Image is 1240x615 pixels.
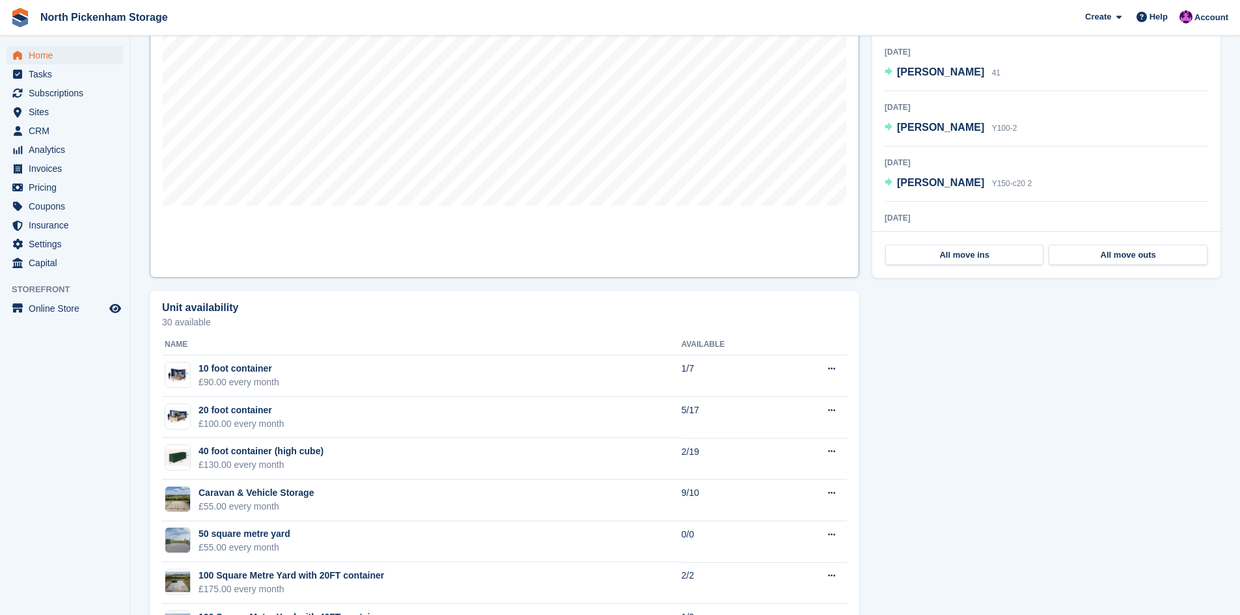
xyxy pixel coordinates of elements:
[7,254,123,272] a: menu
[199,362,279,376] div: 10 foot container
[29,141,107,159] span: Analytics
[897,66,984,77] span: [PERSON_NAME]
[12,283,130,296] span: Storefront
[885,46,1208,58] div: [DATE]
[897,177,984,188] span: [PERSON_NAME]
[885,64,1000,81] a: [PERSON_NAME] 41
[992,179,1032,188] span: Y150-c20 2
[885,157,1208,169] div: [DATE]
[29,299,107,318] span: Online Store
[199,486,314,500] div: Caravan & Vehicle Storage
[107,301,123,316] a: Preview store
[7,122,123,140] a: menu
[7,103,123,121] a: menu
[992,68,1000,77] span: 41
[7,178,123,197] a: menu
[29,46,107,64] span: Home
[165,366,190,385] img: 10-ft-container.jpg
[165,528,190,553] img: green%20yard%20plus%20container.jpg
[29,254,107,272] span: Capital
[162,302,238,314] h2: Unit availability
[7,46,123,64] a: menu
[7,299,123,318] a: menu
[162,318,847,327] p: 30 available
[885,102,1208,113] div: [DATE]
[199,527,290,541] div: 50 square metre yard
[885,175,1032,192] a: [PERSON_NAME] Y150-c20 2
[682,562,783,604] td: 2/2
[199,582,384,596] div: £175.00 every month
[7,84,123,102] a: menu
[29,235,107,253] span: Settings
[199,458,324,472] div: £130.00 every month
[165,487,190,512] img: yard%20no%20container.jpg
[885,212,1208,224] div: [DATE]
[682,521,783,563] td: 0/0
[7,216,123,234] a: menu
[1179,10,1192,23] img: James Gulliver
[29,178,107,197] span: Pricing
[199,541,290,554] div: £55.00 every month
[10,8,30,27] img: stora-icon-8386f47178a22dfd0bd8f6a31ec36ba5ce8667c1dd55bd0f319d3a0aa187defe.svg
[199,500,314,513] div: £55.00 every month
[199,569,384,582] div: 100 Square Metre Yard with 20FT container
[199,403,284,417] div: 20 foot container
[682,438,783,480] td: 2/19
[29,84,107,102] span: Subscriptions
[682,397,783,439] td: 5/17
[29,216,107,234] span: Insurance
[1194,11,1228,24] span: Account
[29,197,107,215] span: Coupons
[199,376,279,389] div: £90.00 every month
[165,569,190,594] img: birds%20eye%20view%20of%20yard%20and%20container.jpg
[885,120,1017,137] a: [PERSON_NAME] Y100-2
[165,407,190,426] img: 20-ft-container.jpg
[29,103,107,121] span: Sites
[29,122,107,140] span: CRM
[29,65,107,83] span: Tasks
[199,417,284,431] div: £100.00 every month
[162,335,682,355] th: Name
[1150,10,1168,23] span: Help
[165,449,190,466] img: 40%20ft%20hq%20with%20dims.png
[1085,10,1111,23] span: Create
[682,335,783,355] th: Available
[682,480,783,521] td: 9/10
[1049,245,1207,266] a: All move outs
[682,355,783,397] td: 1/7
[885,245,1043,266] a: All move ins
[29,159,107,178] span: Invoices
[199,444,324,458] div: 40 foot container (high cube)
[992,124,1017,133] span: Y100-2
[7,65,123,83] a: menu
[35,7,173,28] a: North Pickenham Storage
[7,197,123,215] a: menu
[897,122,984,133] span: [PERSON_NAME]
[7,235,123,253] a: menu
[7,159,123,178] a: menu
[7,141,123,159] a: menu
